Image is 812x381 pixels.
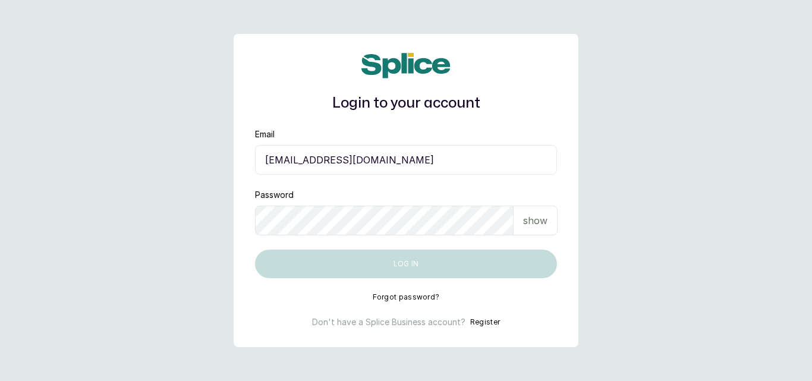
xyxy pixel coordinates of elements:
[255,128,275,140] label: Email
[523,213,547,228] p: show
[373,292,440,302] button: Forgot password?
[312,316,465,328] p: Don't have a Splice Business account?
[255,250,557,278] button: Log in
[470,316,500,328] button: Register
[255,189,294,201] label: Password
[255,93,557,114] h1: Login to your account
[255,145,557,175] input: email@acme.com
